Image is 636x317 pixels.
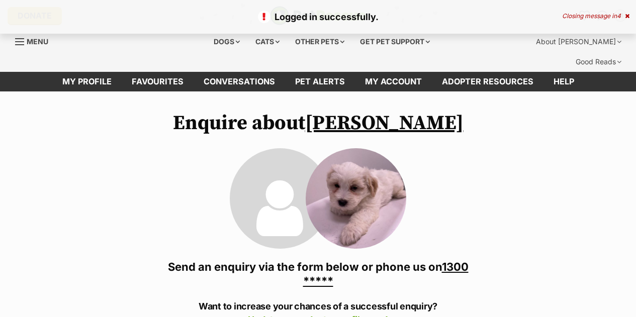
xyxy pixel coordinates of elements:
div: About [PERSON_NAME] [529,32,628,52]
a: Favourites [122,72,194,91]
img: Winston [306,148,406,249]
a: Menu [15,32,55,50]
span: Menu [27,37,48,46]
div: Good Reads [569,52,628,72]
a: [PERSON_NAME] [305,111,464,136]
div: Get pet support [353,32,437,52]
a: Adopter resources [432,72,543,91]
a: My profile [52,72,122,91]
h1: Enquire about [157,112,479,135]
a: My account [355,72,432,91]
div: Dogs [207,32,247,52]
div: Other pets [288,32,351,52]
a: Help [543,72,584,91]
a: Pet alerts [285,72,355,91]
div: Cats [248,32,287,52]
h3: Send an enquiry via the form below or phone us on [157,260,479,288]
a: conversations [194,72,285,91]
